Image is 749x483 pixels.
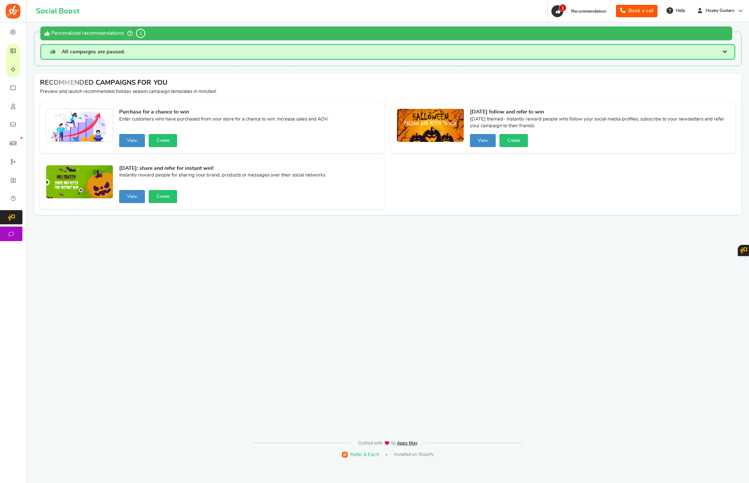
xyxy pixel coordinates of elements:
span: Instantly reward people for sharing your brand, products or messages over their social networks [119,172,325,187]
button: View [119,134,145,147]
a: 1 Recommendation [551,5,610,17]
span: Help [674,7,685,14]
strong: Purchase for a chance to win [119,109,328,116]
span: All campaigns are paused. [62,49,125,54]
span: Hoxey Guitars [703,7,737,14]
span: Enter customers who have purchased from your store for a chance to win. Increase sales and AOV [119,116,328,131]
img: Recommended Campaigns [46,109,113,143]
img: Social Boost [6,4,21,19]
strong: [DATE]: share and refer for instant win! [119,165,325,172]
span: | [386,454,387,455]
p: Preview and launch recommended holiday season campaign templates in minutes! [40,88,736,95]
a: Help [663,4,689,16]
span: Installed on Shopify [394,451,434,458]
img: img-footer.webp [358,441,418,446]
strong: [DATE] follow and refer to win [470,109,730,116]
button: View [470,134,496,147]
button: Create [149,190,177,203]
span: Recommendation [571,9,606,13]
span: [DATE] themed- Instantly reward people who follow your social media profiles, subscribe to your n... [470,116,730,131]
h1: Social Boost [36,7,79,15]
button: View [119,190,145,203]
a: Book a call [616,5,657,17]
img: Recommended Campaigns [46,165,113,199]
h4: RECOMMENDED CAMPAIGNS FOR YOU [40,80,736,87]
em: New [21,137,22,139]
img: Recommended Campaigns [397,109,464,143]
button: Create [499,134,528,147]
span: 1 [559,4,566,12]
button: Create [149,134,177,147]
a: Refer & Earn! [342,451,379,458]
span: 1 [136,29,145,38]
div: Personalized recommendations [40,27,732,40]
